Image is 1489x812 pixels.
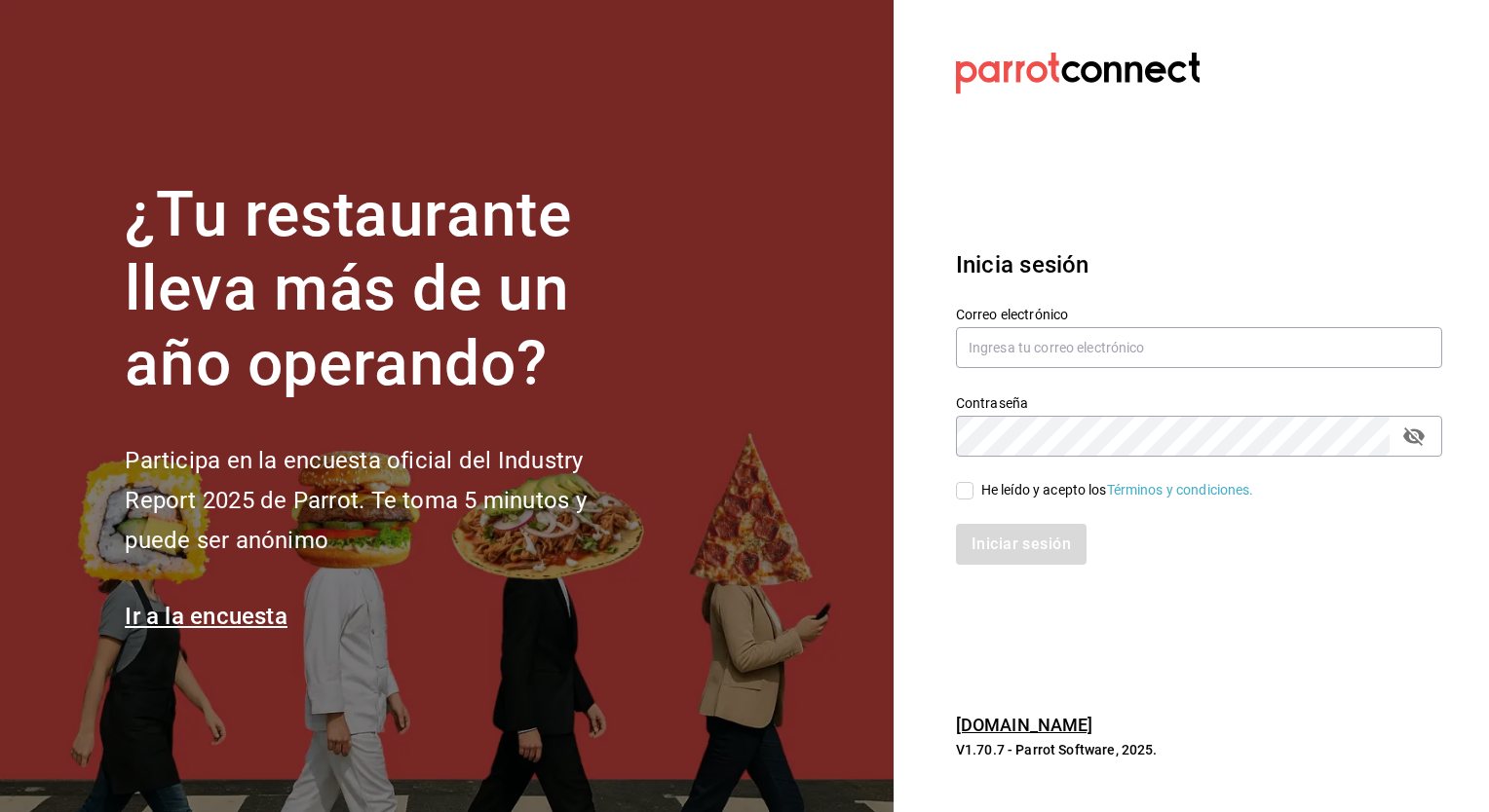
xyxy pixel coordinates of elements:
input: Ingresa tu correo electrónico [956,327,1442,368]
div: He leído y acepto los [981,480,1254,500]
button: passwordField [1397,420,1431,453]
label: Contraseña [956,395,1442,409]
h1: ¿Tu restaurante lleva más de un año operando? [125,178,651,402]
a: Ir a la encuesta [125,603,287,630]
p: V1.70.7 - Parrot Software, 2025. [956,740,1442,759]
label: Correo electrónico [956,307,1442,320]
h3: Inicia sesión [956,247,1442,282]
h2: Participa en la encuesta oficial del Industry Report 2025 de Parrot. Te toma 5 minutos y puede se... [125,441,651,560]
a: [DOMAIN_NAME] [956,715,1093,735]
a: Términos y condiciones. [1107,482,1254,498]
